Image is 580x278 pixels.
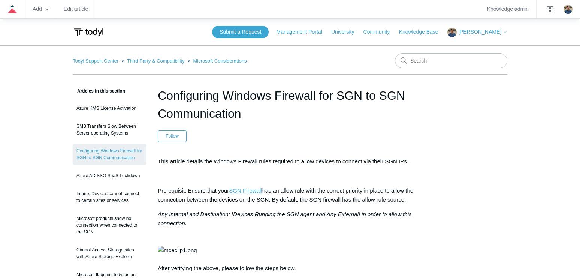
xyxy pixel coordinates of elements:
[73,243,146,264] a: Cannot Access Storage sites with Azure Storage Explorer
[73,144,146,165] a: Configuring Windows Firewall for SGN to SGN Communication
[487,7,529,11] a: Knowledge admin
[73,58,120,64] li: Todyl Support Center
[73,211,146,239] a: Microsoft products show no connection when connected to the SGN
[447,28,507,37] button: [PERSON_NAME]
[458,29,501,35] span: [PERSON_NAME]
[73,88,125,94] span: Articles in this section
[158,130,187,142] button: Follow Article
[331,28,362,36] a: University
[120,58,186,64] li: Third Party & Compatibility
[73,187,146,208] a: Intune: Devices cannot connect to certain sites or services
[73,169,146,183] a: Azure AD SSO SaaS Lockdown
[229,187,262,194] a: SGN Firewall
[395,53,507,68] input: Search
[158,186,422,204] p: Prerequisit: Ensure that your has an allow rule with the correct priority in place to allow the c...
[158,157,422,166] p: This article details the Windows Firewall rules required to allow devices to connect via their SG...
[399,28,446,36] a: Knowledge Base
[64,7,88,11] a: Edit article
[212,26,269,38] a: Submit a Request
[73,25,105,39] img: Todyl Support Center Help Center home page
[127,58,185,64] a: Third Party & Compatibility
[564,5,573,14] img: user avatar
[158,246,197,255] img: mceclip1.png
[73,119,146,140] a: SMB Transfers Slow Between Server operating Systems
[33,7,48,11] zd-hc-trigger: Add
[73,101,146,115] a: Azure KMS License Activation
[564,5,573,14] zd-hc-trigger: Click your profile icon to open the profile menu
[363,28,398,36] a: Community
[158,211,411,226] em: Any Internal and Destination: [Devices Running the SGN agent and Any External] in order to allow ...
[193,58,247,64] a: Microsoft Considerations
[186,58,247,64] li: Microsoft Considerations
[73,58,118,64] a: Todyl Support Center
[158,87,422,123] h1: Configuring Windows Firewall for SGN to SGN Communication
[277,28,330,36] a: Management Portal
[158,210,422,273] p: After verifying the above, please follow the steps below.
